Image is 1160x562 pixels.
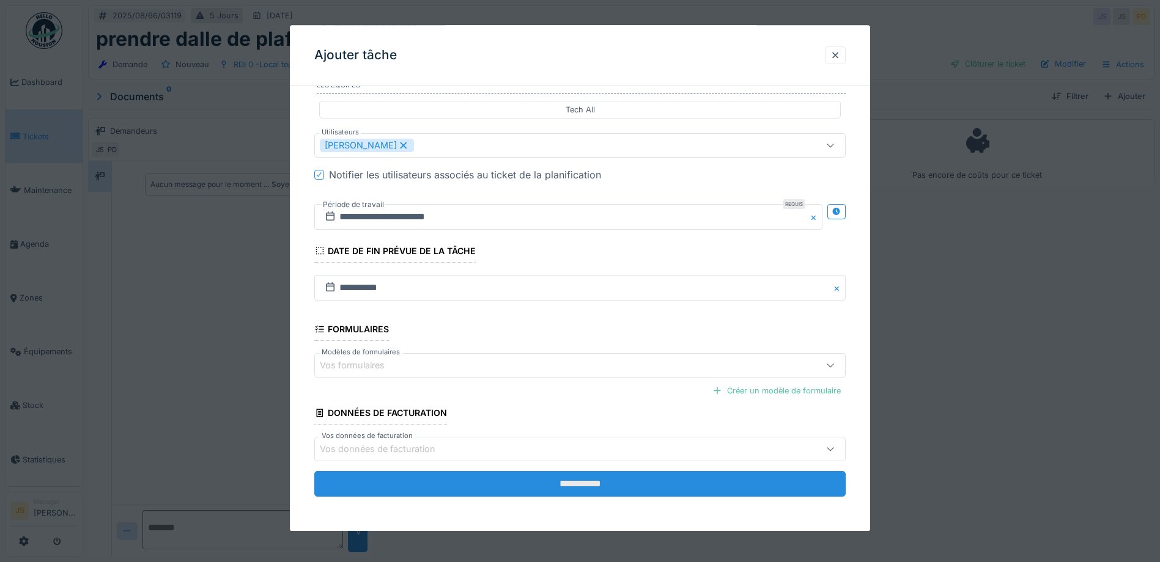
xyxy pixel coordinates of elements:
[832,275,846,301] button: Close
[319,431,415,442] label: Vos données de facturation
[314,404,447,425] div: Données de facturation
[707,382,846,399] div: Créer un modèle de formulaire
[783,199,805,209] div: Requis
[320,443,453,456] div: Vos données de facturation
[319,347,402,357] label: Modèles de formulaires
[566,104,595,115] div: Tech All
[317,80,846,93] label: Les équipes
[322,198,385,211] label: Période de travail
[320,139,414,152] div: [PERSON_NAME]
[319,127,361,137] label: Utilisateurs
[314,242,476,263] div: Date de fin prévue de la tâche
[320,359,402,373] div: Vos formulaires
[329,167,601,182] div: Notifier les utilisateurs associés au ticket de la planification
[314,48,397,63] h3: Ajouter tâche
[809,204,822,230] button: Close
[314,320,389,341] div: Formulaires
